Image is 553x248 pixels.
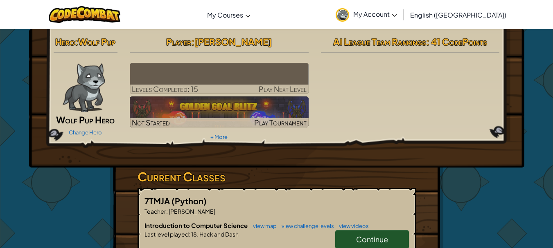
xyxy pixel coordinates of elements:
[332,2,401,27] a: My Account
[130,96,309,127] a: Not StartedPlay Tournament
[335,223,369,229] a: view videos
[132,84,198,94] span: Levels Completed: 15
[63,63,105,112] img: wolf-pup-paper-doll.png
[132,118,170,127] span: Not Started
[353,10,397,18] span: My Account
[190,230,199,238] span: 18.
[406,4,510,26] a: English ([GEOGRAPHIC_DATA])
[259,84,307,94] span: Play Next Level
[210,134,228,140] a: + More
[75,36,78,47] span: :
[166,36,191,47] span: Player
[49,6,120,23] img: CodeCombat logo
[144,230,189,238] span: Last level played
[194,36,272,47] span: [PERSON_NAME]
[69,129,102,136] a: Change Hero
[410,11,506,19] span: English ([GEOGRAPHIC_DATA])
[203,4,255,26] a: My Courses
[207,11,243,19] span: My Courses
[278,223,334,229] a: view challenge levels
[254,118,307,127] span: Play Tournament
[144,196,172,206] span: 7TMJA
[144,208,166,215] span: Teacher
[191,36,194,47] span: :
[336,8,349,22] img: avatar
[426,36,487,47] span: : 41 CodePoints
[199,230,239,238] span: Hack and Dash
[138,168,416,186] h3: Current Classes
[356,235,388,244] span: Continue
[168,208,215,215] span: [PERSON_NAME]
[55,36,75,47] span: Hero
[172,196,207,206] span: (Python)
[249,223,277,229] a: view map
[78,36,115,47] span: Wolf Pup
[333,36,426,47] span: AI League Team Rankings
[130,96,309,127] img: Golden Goal
[130,63,309,94] a: Play Next Level
[166,208,168,215] span: :
[56,114,115,125] span: Wolf Pup Hero
[189,230,190,238] span: :
[144,221,249,229] span: Introduction to Computer Science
